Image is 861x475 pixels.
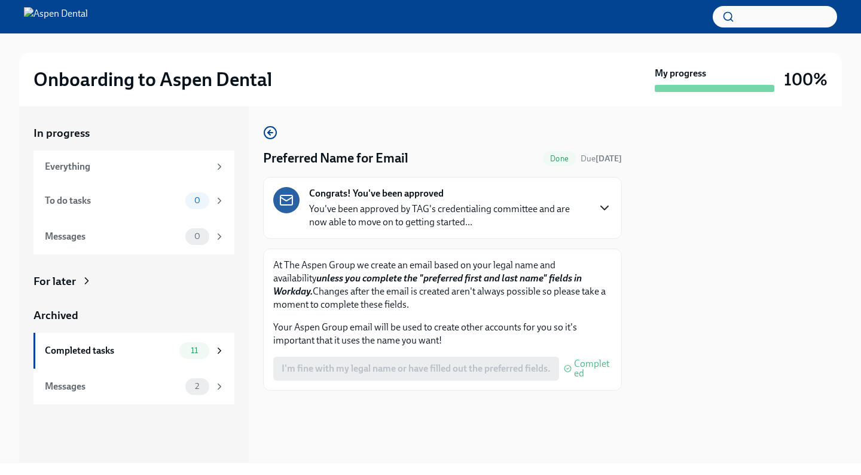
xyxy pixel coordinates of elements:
[24,7,88,26] img: Aspen Dental
[596,154,622,164] strong: [DATE]
[273,321,612,347] p: Your Aspen Group email will be used to create other accounts for you so it's important that it us...
[33,274,234,289] a: For later
[33,183,234,219] a: To do tasks0
[581,154,622,164] span: Due
[45,230,181,243] div: Messages
[309,187,444,200] strong: Congrats! You've been approved
[45,194,181,207] div: To do tasks
[184,346,205,355] span: 11
[33,219,234,255] a: Messages0
[543,154,576,163] span: Done
[33,125,234,141] a: In progress
[33,369,234,404] a: Messages2
[33,68,272,91] h2: Onboarding to Aspen Dental
[273,259,612,311] p: At The Aspen Group we create an email based on your legal name and availability Changes after the...
[188,382,206,391] span: 2
[45,344,175,357] div: Completed tasks
[187,232,207,241] span: 0
[33,151,234,183] a: Everything
[784,69,828,90] h3: 100%
[33,308,234,323] a: Archived
[263,149,408,167] h4: Preferred Name for Email
[273,272,582,297] strong: unless you complete the "preferred first and last name" fields in Workday.
[581,153,622,164] span: September 2nd, 2025 09:00
[187,196,207,205] span: 0
[45,380,181,393] div: Messages
[574,359,612,378] span: Completed
[45,160,209,173] div: Everything
[309,203,588,229] p: You've been approved by TAG's credentialing committee and are now able to move on to getting star...
[33,274,76,289] div: For later
[33,333,234,369] a: Completed tasks11
[655,67,706,80] strong: My progress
